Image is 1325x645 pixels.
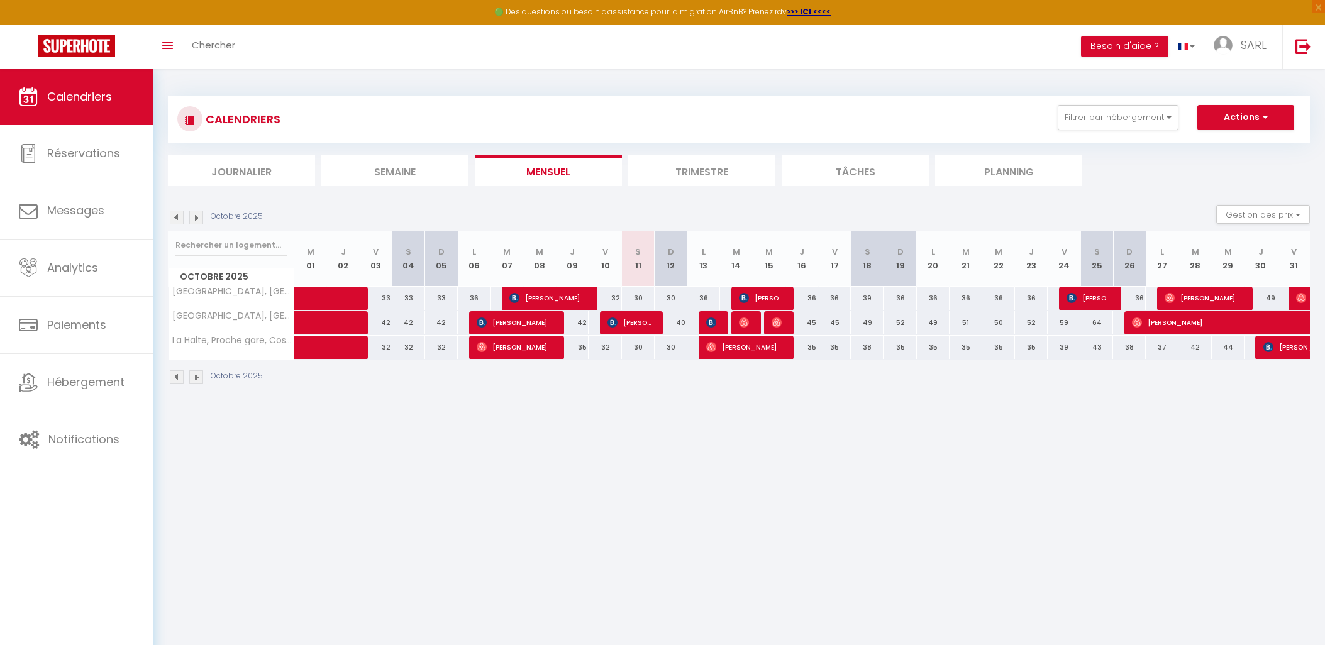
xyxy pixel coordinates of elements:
[360,336,392,359] div: 32
[739,311,750,334] span: [PERSON_NAME]
[950,231,982,287] th: 21
[706,311,717,334] span: [PERSON_NAME]
[687,287,720,310] div: 36
[211,211,263,223] p: Octobre 2025
[523,231,556,287] th: 08
[787,6,831,17] strong: >>> ICI <<<<
[1192,246,1199,258] abbr: M
[799,246,804,258] abbr: J
[170,287,296,296] span: [GEOGRAPHIC_DATA], [GEOGRAPHIC_DATA], [GEOGRAPHIC_DATA], [GEOGRAPHIC_DATA]
[884,287,916,310] div: 36
[1015,336,1048,359] div: 35
[589,231,621,287] th: 10
[851,231,884,287] th: 18
[1113,287,1146,310] div: 36
[1245,231,1277,287] th: 30
[1245,287,1277,310] div: 49
[1178,231,1211,287] th: 28
[1062,246,1067,258] abbr: V
[425,336,458,359] div: 32
[785,231,818,287] th: 16
[1126,246,1133,258] abbr: D
[1067,286,1110,310] span: [PERSON_NAME]
[1214,36,1233,55] img: ...
[307,246,314,258] abbr: M
[192,38,235,52] span: Chercher
[1048,231,1080,287] th: 24
[392,231,425,287] th: 04
[917,287,950,310] div: 36
[753,231,785,287] th: 15
[931,246,935,258] abbr: L
[589,287,621,310] div: 32
[1263,335,1321,359] span: [PERSON_NAME]
[950,287,982,310] div: 36
[1212,336,1245,359] div: 44
[950,336,982,359] div: 35
[785,336,818,359] div: 35
[1146,231,1178,287] th: 27
[536,246,543,258] abbr: M
[1015,311,1048,334] div: 52
[360,311,392,334] div: 42
[935,155,1082,186] li: Planning
[425,231,458,287] th: 05
[1165,286,1241,310] span: [PERSON_NAME]
[1029,246,1034,258] abbr: J
[294,231,327,287] th: 01
[169,268,294,286] span: Octobre 2025
[556,336,589,359] div: 35
[491,231,523,287] th: 07
[168,155,315,186] li: Journalier
[472,246,476,258] abbr: L
[321,155,468,186] li: Semaine
[1113,231,1146,287] th: 26
[1216,205,1310,224] button: Gestion des prix
[341,246,346,258] abbr: J
[818,311,851,334] div: 45
[47,317,106,333] span: Paiements
[706,335,782,359] span: [PERSON_NAME]
[373,246,379,258] abbr: V
[425,287,458,310] div: 33
[1258,246,1263,258] abbr: J
[1080,336,1113,359] div: 43
[851,287,884,310] div: 39
[182,25,245,69] a: Chercher
[1212,231,1245,287] th: 29
[406,246,411,258] abbr: S
[1178,336,1211,359] div: 42
[733,246,740,258] abbr: M
[982,311,1015,334] div: 50
[1295,38,1311,54] img: logout
[425,311,458,334] div: 42
[1197,105,1294,130] button: Actions
[607,311,651,334] span: [PERSON_NAME]
[917,311,950,334] div: 49
[982,336,1015,359] div: 35
[1048,311,1080,334] div: 59
[360,287,392,310] div: 33
[360,231,392,287] th: 03
[1015,231,1048,287] th: 23
[556,231,589,287] th: 09
[1146,336,1178,359] div: 37
[702,246,706,258] abbr: L
[865,246,870,258] abbr: S
[772,311,782,334] span: [PERSON_NAME]
[47,260,98,275] span: Analytics
[622,287,655,310] div: 30
[782,155,929,186] li: Tâches
[458,287,491,310] div: 36
[327,231,360,287] th: 02
[477,335,553,359] span: [PERSON_NAME]
[202,105,280,133] h3: CALENDRIERS
[211,370,263,382] p: Octobre 2025
[1058,105,1178,130] button: Filtrer par hébergement
[655,231,687,287] th: 12
[622,231,655,287] th: 11
[392,336,425,359] div: 32
[477,311,553,334] span: [PERSON_NAME]
[438,246,445,258] abbr: D
[962,246,970,258] abbr: M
